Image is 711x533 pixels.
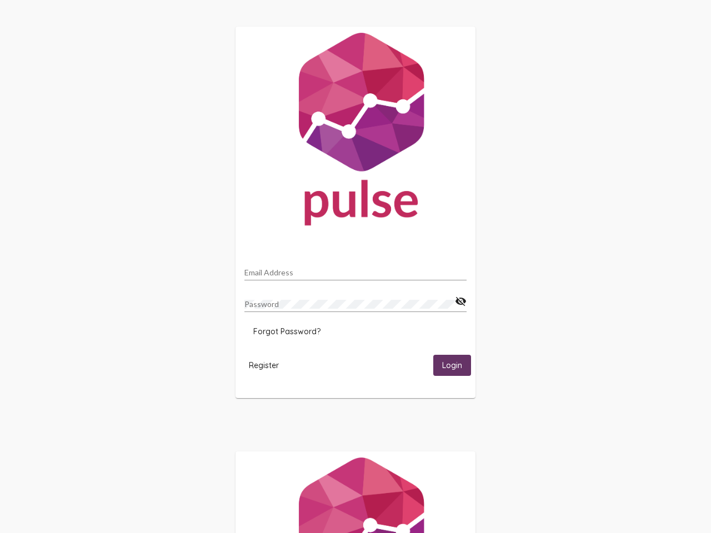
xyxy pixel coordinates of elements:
span: Login [442,361,462,371]
button: Login [433,355,471,375]
img: Pulse For Good Logo [236,27,475,237]
mat-icon: visibility_off [455,295,467,308]
span: Forgot Password? [253,326,321,336]
span: Register [249,360,279,370]
button: Forgot Password? [244,321,329,341]
button: Register [240,355,288,375]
